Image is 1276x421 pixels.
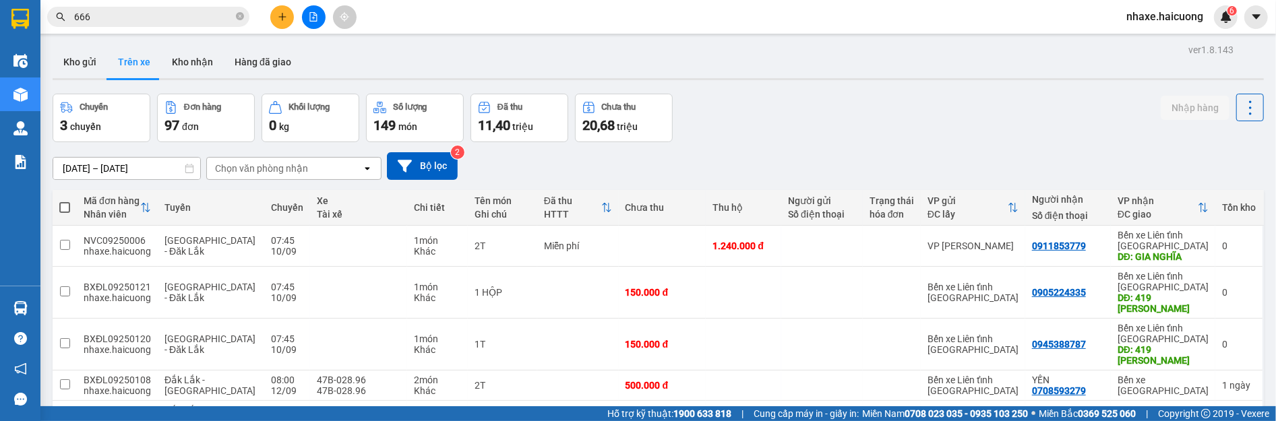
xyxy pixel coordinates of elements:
div: Bến xe Liên tỉnh [GEOGRAPHIC_DATA] [1118,271,1209,292]
span: 149 [373,117,396,133]
div: 10/09 [271,344,303,355]
div: 2T [475,240,530,251]
div: Khác [414,246,461,257]
strong: 1900 633 818 [673,408,731,419]
div: 08:00 [271,405,303,416]
div: 07:45 [271,282,303,292]
button: Khối lượng0kg [262,94,359,142]
span: message [14,393,27,406]
div: 150.000 đ [626,339,700,350]
span: [GEOGRAPHIC_DATA] - Đăk Lắk [164,333,255,355]
span: | [1146,406,1148,421]
div: Tuyến [164,202,257,213]
div: VP nhận [1118,195,1198,206]
button: caret-down [1244,5,1268,29]
div: BXĐL09250120 [84,333,151,344]
span: caret-down [1250,11,1263,23]
div: Chưa thu [602,102,636,112]
div: Người gửi [788,195,856,206]
div: Tài xế [317,209,400,220]
div: 07:45 [271,333,303,344]
span: ⚪️ [1031,411,1035,416]
div: Chưa thu [626,202,700,213]
th: Toggle SortBy [537,190,619,226]
div: Mã đơn hàng [84,195,140,206]
div: nhaxe.haicuong [84,344,151,355]
div: 07:45 [271,235,303,246]
div: DĐ: 419 NGUYỄN VĂN CỪ [1118,292,1209,314]
div: Số lượng [393,102,427,112]
div: YẾN [1032,375,1104,385]
div: 0911853779 [1032,240,1086,251]
div: 1 HỘP [475,287,530,298]
span: aim [340,12,349,22]
div: 47B-028.96 [317,375,400,385]
div: ĐC lấy [928,209,1008,220]
div: 1 [1222,380,1256,391]
span: close-circle [236,11,244,24]
span: 97 [164,117,179,133]
div: 08:00 [271,375,303,385]
span: close-circle [236,12,244,20]
div: Thu hộ [712,202,774,213]
div: Miễn phí [544,240,612,251]
div: Số điện thoại [788,209,856,220]
span: file-add [309,12,318,22]
div: BXĐL09250108 [84,375,151,385]
span: chuyến [70,121,101,132]
button: Kho gửi [53,46,107,78]
div: 47B-028.96 [317,385,400,396]
div: 150.000 đ [626,287,700,298]
span: [GEOGRAPHIC_DATA] - Đăk Lắk [164,235,255,257]
div: 0708593279 [1032,385,1086,396]
button: Nhập hàng [1161,96,1229,120]
img: warehouse-icon [13,54,28,68]
div: Chọn văn phòng nhận [215,162,308,175]
span: search [56,12,65,22]
span: Miền Nam [862,406,1028,421]
div: Chi tiết [414,202,461,213]
span: ngày [1229,380,1250,391]
div: Tên món [475,195,530,206]
span: 20,68 [582,117,615,133]
strong: 0369 525 060 [1078,408,1136,419]
div: Đơn hàng [184,102,221,112]
span: notification [14,362,27,375]
div: 0905224335 [1032,287,1086,298]
button: plus [270,5,294,29]
span: 11,40 [478,117,510,133]
div: nhaxe.haicuong [84,385,151,396]
button: file-add [302,5,326,29]
span: kg [279,121,289,132]
span: nhaxe.haicuong [1116,8,1214,25]
div: DĐ: GIA NGHĨA [1118,251,1209,262]
div: 1.240.000 đ [712,240,774,251]
div: VP gửi [928,195,1008,206]
span: question-circle [14,332,27,345]
div: Bến xe Liên tỉnh [GEOGRAPHIC_DATA] [928,375,1019,396]
div: Số điện thoại [1032,210,1104,221]
div: 2 món [414,375,461,385]
div: 10/09 [271,292,303,303]
div: 10/09 [271,246,303,257]
button: Đơn hàng97đơn [157,94,255,142]
div: BXĐL09250107 [84,405,151,416]
div: 250.000 đ [544,405,612,416]
th: Toggle SortBy [1111,190,1215,226]
input: Tìm tên, số ĐT hoặc mã đơn [74,9,233,24]
div: 0945388787 [1032,339,1086,350]
span: plus [278,12,287,22]
button: Bộ lọc [387,152,458,180]
button: Đã thu11,40 triệu [470,94,568,142]
span: copyright [1201,409,1211,418]
div: 12/09 [271,385,303,396]
div: Chuyến [271,202,303,213]
div: Khác [414,344,461,355]
div: 0 [1222,339,1256,350]
img: warehouse-icon [13,121,28,135]
div: Bến xe [GEOGRAPHIC_DATA] [1118,375,1209,396]
div: Xe [317,195,400,206]
div: 1 món [414,235,461,246]
img: logo-vxr [11,9,29,29]
span: 6 [1229,6,1234,15]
